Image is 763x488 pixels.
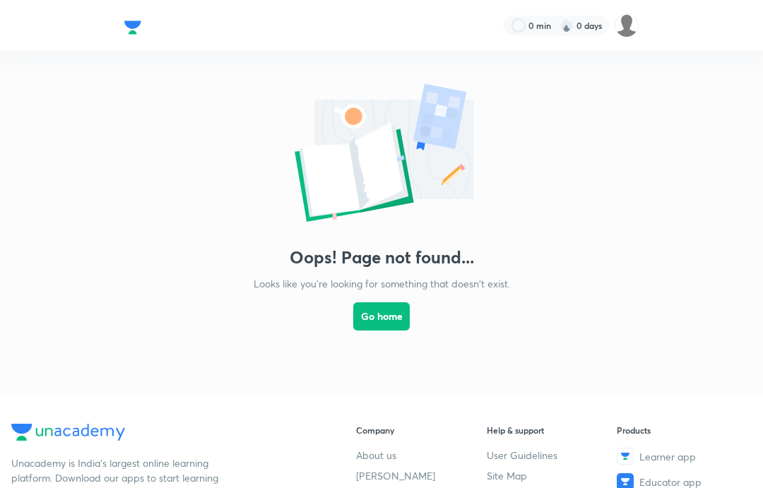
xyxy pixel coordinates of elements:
[353,302,410,331] button: Go home
[11,456,223,485] p: Unacademy is India’s largest online learning platform. Download our apps to start learning
[356,424,487,436] h6: Company
[487,448,617,463] a: User Guidelines
[254,276,510,291] p: Looks like you're looking for something that doesn't exist.
[639,449,696,464] span: Learner app
[290,247,474,268] h3: Oops! Page not found...
[617,424,747,436] h6: Products
[124,17,141,34] a: Company Logo
[560,18,574,32] img: streak
[11,424,125,441] img: Company Logo
[617,448,634,465] img: Learner app
[615,13,639,37] img: Dhirendra singh
[617,448,747,465] a: Learner app
[353,291,410,367] a: Go home
[356,448,487,463] a: About us
[240,79,523,230] img: error
[11,424,313,444] a: Company Logo
[487,468,617,483] a: Site Map
[487,424,617,436] h6: Help & support
[356,468,487,483] a: [PERSON_NAME]
[124,17,141,38] img: Company Logo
